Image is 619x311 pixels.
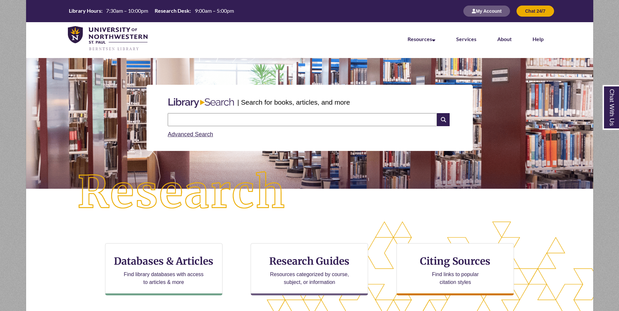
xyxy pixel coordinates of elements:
a: Resources [408,36,435,42]
i: Search [437,113,449,126]
a: Databases & Articles Find library databases with access to articles & more [105,243,223,295]
th: Library Hours: [66,7,103,14]
img: Libary Search [165,96,237,111]
th: Research Desk: [152,7,192,14]
button: My Account [463,6,510,17]
a: Help [533,36,544,42]
h3: Research Guides [256,255,363,267]
p: Resources categorized by course, subject, or information [267,271,352,286]
a: About [497,36,512,42]
button: Chat 24/7 [517,6,554,17]
p: Find links to popular citation styles [424,271,487,286]
p: | Search for books, articles, and more [237,97,350,107]
img: UNWSP Library Logo [68,26,148,52]
a: Research Guides Resources categorized by course, subject, or information [251,243,368,295]
a: Services [456,36,476,42]
h3: Databases & Articles [111,255,217,267]
a: Chat 24/7 [517,8,554,14]
span: 7:30am – 10:00pm [106,7,148,14]
h3: Citing Sources [416,255,495,267]
img: Research [54,148,309,237]
a: My Account [463,8,510,14]
span: 9:00am – 5:00pm [195,7,234,14]
a: Citing Sources Find links to popular citation styles [396,243,514,295]
table: Hours Today [66,7,237,14]
p: Find library databases with access to articles & more [121,271,206,286]
a: Hours Today [66,7,237,15]
a: Advanced Search [168,131,213,138]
